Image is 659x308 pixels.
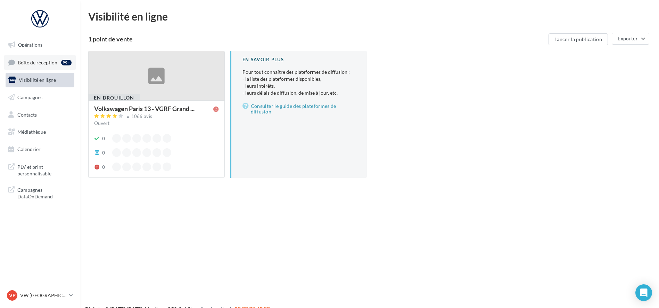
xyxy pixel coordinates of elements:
[88,94,140,102] div: En brouillon
[612,33,649,45] button: Exporter
[4,125,76,139] a: Médiathèque
[17,129,46,135] span: Médiathèque
[242,69,356,96] p: Pour tout connaître des plateformes de diffusion :
[4,182,76,203] a: Campagnes DataOnDemand
[102,164,105,171] div: 0
[242,102,356,116] a: Consulter le guide des plateformes de diffusion
[88,36,546,42] div: 1 point de vente
[17,185,72,200] span: Campagnes DataOnDemand
[17,146,41,152] span: Calendrier
[4,142,76,157] a: Calendrier
[19,77,56,83] span: Visibilité en ligne
[242,76,356,82] li: - la liste des plateformes disponibles,
[18,42,42,48] span: Opérations
[635,284,652,301] div: Open Intercom Messenger
[549,33,608,45] button: Lancer la publication
[4,159,76,180] a: PLV et print personnalisable
[20,292,66,299] p: VW [GEOGRAPHIC_DATA] 13
[4,55,76,70] a: Boîte de réception99+
[4,38,76,52] a: Opérations
[618,35,638,41] span: Exporter
[4,73,76,87] a: Visibilité en ligne
[4,90,76,105] a: Campagnes
[242,89,356,96] li: - leurs délais de diffusion, de mise à jour, etc.
[131,114,153,119] div: 1066 avis
[9,292,16,299] span: VP
[88,11,651,22] div: Visibilité en ligne
[17,162,72,177] span: PLV et print personnalisable
[61,60,72,65] div: 99+
[94,120,109,126] span: Ouvert
[242,82,356,89] li: - leurs intérêts,
[94,113,219,121] a: 1066 avis
[242,56,356,63] div: En savoir plus
[17,94,42,100] span: Campagnes
[17,111,37,117] span: Contacts
[4,108,76,122] a: Contacts
[102,135,105,142] div: 0
[102,149,105,156] div: 0
[18,59,57,65] span: Boîte de réception
[6,289,74,302] a: VP VW [GEOGRAPHIC_DATA] 13
[94,105,195,112] span: Volkswagen Paris 13 - VGRF Grand ...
